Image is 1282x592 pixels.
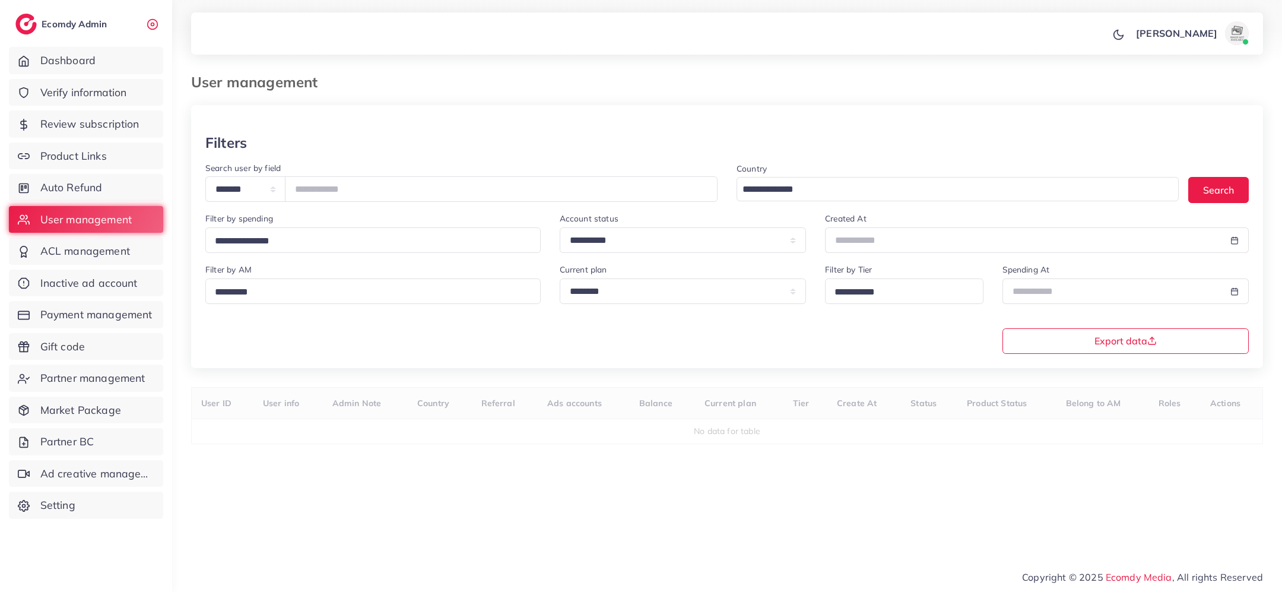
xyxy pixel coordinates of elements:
[738,181,1163,199] input: Search for option
[211,232,525,251] input: Search for option
[40,307,153,322] span: Payment management
[15,14,110,34] a: logoEcomdy Admin
[1022,570,1263,584] span: Copyright © 2025
[40,243,130,259] span: ACL management
[560,264,607,276] label: Current plan
[40,339,85,354] span: Gift code
[9,238,163,265] a: ACL management
[9,270,163,297] a: Inactive ad account
[9,143,163,170] a: Product Links
[40,212,132,227] span: User management
[9,206,163,233] a: User management
[1094,336,1157,346] span: Export data
[9,47,163,74] a: Dashboard
[9,333,163,360] a: Gift code
[9,110,163,138] a: Review subscription
[40,498,75,513] span: Setting
[40,434,94,449] span: Partner BC
[40,466,154,482] span: Ad creative management
[825,264,872,276] label: Filter by Tier
[9,174,163,201] a: Auto Refund
[9,79,163,106] a: Verify information
[205,227,541,253] div: Search for option
[1106,571,1172,583] a: Ecomdy Media
[205,213,273,224] label: Filter by spending
[40,148,107,164] span: Product Links
[42,18,110,30] h2: Ecomdy Admin
[1002,328,1249,354] button: Export data
[211,283,525,302] input: Search for option
[737,163,767,175] label: Country
[40,53,96,68] span: Dashboard
[560,213,618,224] label: Account status
[9,301,163,328] a: Payment management
[40,116,139,132] span: Review subscription
[9,397,163,424] a: Market Package
[1129,21,1254,45] a: [PERSON_NAME]avatar
[205,162,281,174] label: Search user by field
[15,14,37,34] img: logo
[40,85,127,100] span: Verify information
[205,264,252,276] label: Filter by AM
[1225,21,1249,45] img: avatar
[830,283,967,302] input: Search for option
[9,428,163,455] a: Partner BC
[1002,264,1050,276] label: Spending At
[825,213,867,224] label: Created At
[1188,177,1249,202] button: Search
[1136,26,1217,40] p: [PERSON_NAME]
[9,460,163,487] a: Ad creative management
[40,371,145,386] span: Partner management
[825,278,983,304] div: Search for option
[40,276,138,291] span: Inactive ad account
[737,177,1179,201] div: Search for option
[9,365,163,392] a: Partner management
[40,180,103,195] span: Auto Refund
[9,492,163,519] a: Setting
[1172,570,1263,584] span: , All rights Reserved
[191,74,327,91] h3: User management
[40,403,121,418] span: Market Package
[205,278,541,304] div: Search for option
[205,134,247,151] h3: Filters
